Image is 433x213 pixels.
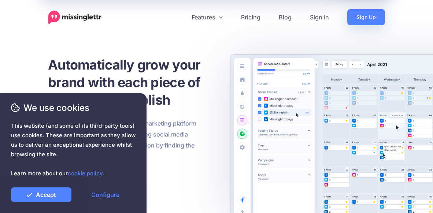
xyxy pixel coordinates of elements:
[270,9,301,25] a: Blog
[68,170,103,177] a: cookie policy
[11,101,136,114] span: We use cookies
[301,9,338,25] a: Sign In
[232,9,270,25] a: Pricing
[11,121,136,178] span: This website (and some of its third-party tools) use cookies. These are important as they allow u...
[11,187,71,202] a: Accept
[75,187,136,202] a: Configure
[347,9,385,25] a: Sign Up
[182,9,232,25] a: Features
[48,11,102,24] a: Home
[48,56,235,109] h1: Automatically grow your brand with each piece of content you publish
